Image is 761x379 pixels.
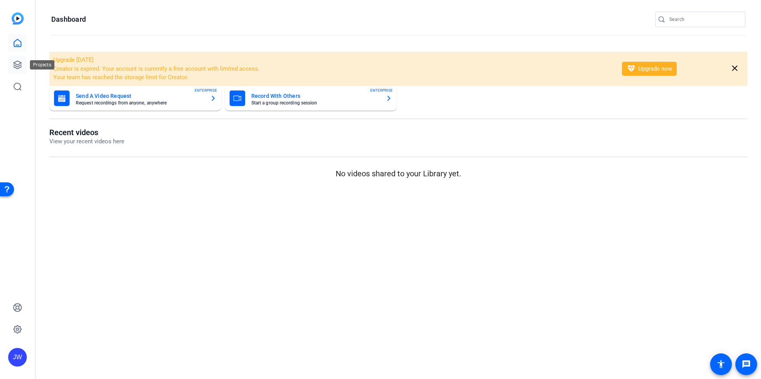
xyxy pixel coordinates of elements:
mat-icon: message [742,360,751,369]
mat-card-subtitle: Start a group recording session [251,101,380,105]
span: Upgrade [DATE] [53,56,94,63]
mat-icon: close [730,64,740,73]
li: Creator is expired. Your account is currently a free account with limited access. [53,64,612,73]
button: Upgrade now [622,62,677,76]
mat-card-title: Send A Video Request [76,91,204,101]
mat-icon: diamond [627,64,636,73]
button: Record With OthersStart a group recording sessionENTERPRISE [225,86,397,111]
span: ENTERPRISE [195,87,217,93]
button: Send A Video RequestRequest recordings from anyone, anywhereENTERPRISE [49,86,221,111]
h1: Dashboard [51,15,86,24]
div: Projects [30,60,54,70]
span: ENTERPRISE [370,87,393,93]
li: Your team has reached the storage limit for Creator. [53,73,612,82]
mat-icon: accessibility [716,360,726,369]
div: JW [8,348,27,367]
p: View your recent videos here [49,137,124,146]
mat-card-title: Record With Others [251,91,380,101]
p: No videos shared to your Library yet. [49,168,747,179]
input: Search [669,15,739,24]
h1: Recent videos [49,128,124,137]
mat-card-subtitle: Request recordings from anyone, anywhere [76,101,204,105]
img: blue-gradient.svg [12,12,24,24]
